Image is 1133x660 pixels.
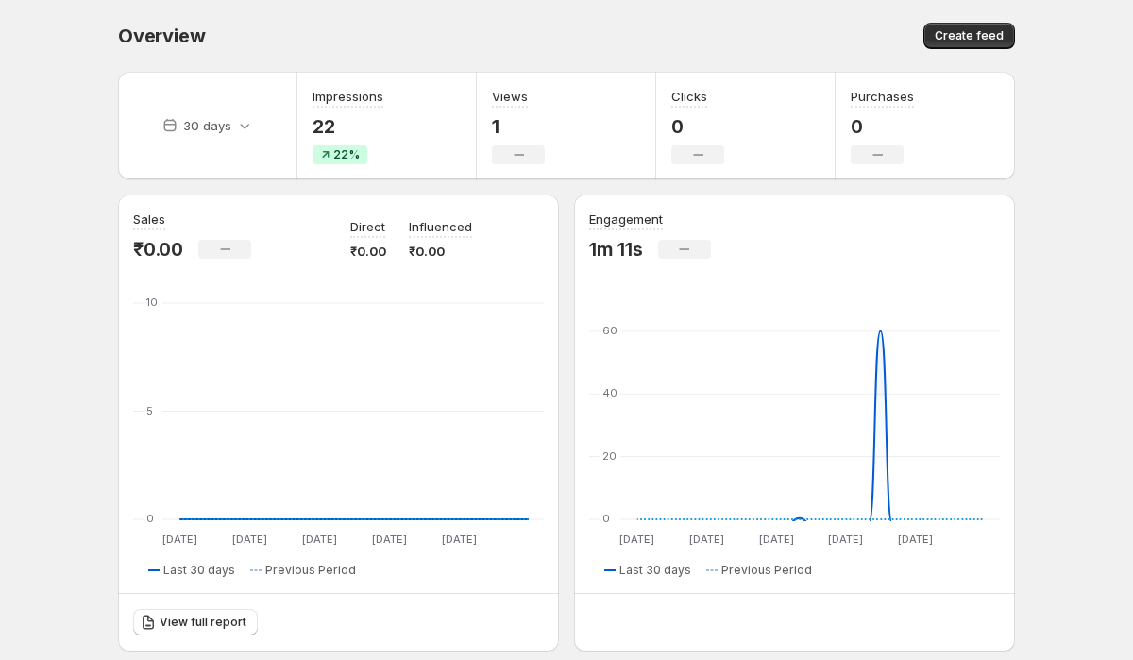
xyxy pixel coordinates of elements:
text: 0 [146,512,154,525]
p: 30 days [183,116,231,135]
text: [DATE] [759,533,794,546]
span: Previous Period [265,563,356,578]
p: 0 [851,115,914,138]
p: 22 [313,115,383,138]
h3: Purchases [851,87,914,106]
h3: Clicks [671,87,707,106]
text: [DATE] [442,533,477,546]
text: [DATE] [162,533,197,546]
text: 20 [602,449,617,463]
h3: Impressions [313,87,383,106]
text: [DATE] [689,533,724,546]
text: [DATE] [232,533,267,546]
h3: Engagement [589,210,663,228]
text: 10 [146,296,158,309]
text: [DATE] [302,533,337,546]
span: Previous Period [721,563,812,578]
h3: Sales [133,210,165,228]
text: [DATE] [898,533,933,546]
span: 22% [333,147,360,162]
span: Create feed [935,28,1004,43]
h3: Views [492,87,528,106]
p: Influenced [409,217,472,236]
p: 1 [492,115,545,138]
button: Create feed [923,23,1015,49]
text: [DATE] [619,533,654,546]
p: 0 [671,115,724,138]
span: Last 30 days [163,563,235,578]
p: ₹0.00 [409,242,472,261]
p: 1m 11s [589,238,643,261]
span: Overview [118,25,205,47]
text: 5 [146,404,153,417]
p: ₹0.00 [133,238,183,261]
a: View full report [133,609,258,635]
text: 40 [602,386,617,399]
text: [DATE] [372,533,407,546]
text: [DATE] [828,533,863,546]
p: ₹0.00 [350,242,386,261]
text: 60 [602,324,617,337]
p: Direct [350,217,385,236]
span: Last 30 days [619,563,691,578]
span: View full report [160,615,246,630]
text: 0 [602,512,610,525]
